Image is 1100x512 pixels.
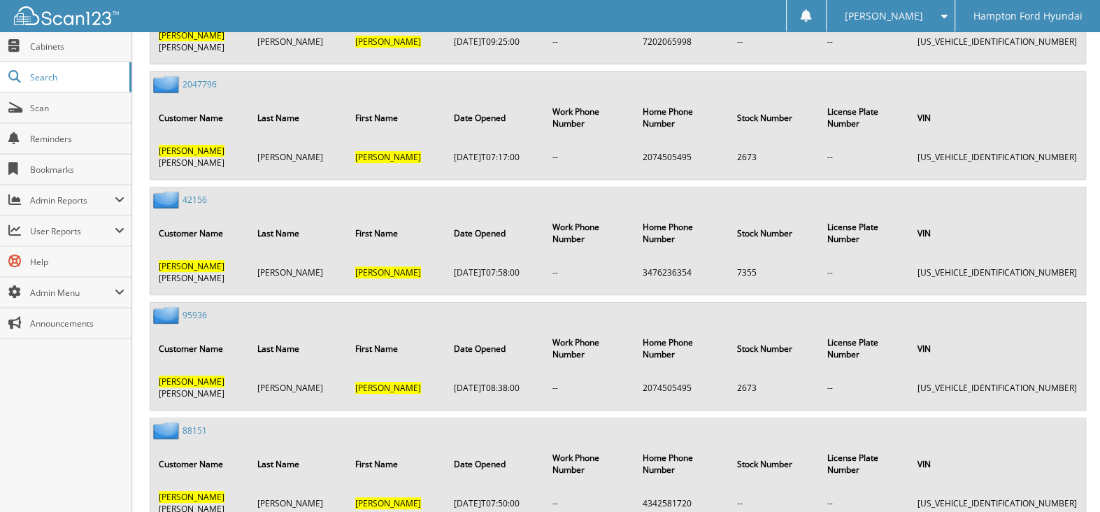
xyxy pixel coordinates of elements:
[545,24,634,59] td: --
[250,24,348,59] td: [PERSON_NAME]
[153,191,183,208] img: folder2.png
[159,145,224,157] span: [PERSON_NAME]
[636,213,729,253] th: Home Phone Number
[152,24,249,59] td: [PERSON_NAME]
[636,139,729,174] td: 2074505495
[730,255,819,290] td: 7355
[545,328,634,369] th: Work Phone Number
[910,443,1084,484] th: VIN
[355,382,421,394] span: [PERSON_NAME]
[820,370,909,405] td: --
[153,422,183,439] img: folder2.png
[250,443,348,484] th: Last Name
[820,255,909,290] td: --
[183,194,207,206] a: 42156
[152,443,249,484] th: Customer Name
[30,164,124,176] span: Bookmarks
[250,255,348,290] td: [PERSON_NAME]
[910,24,1084,59] td: [US_VEHICLE_IDENTIFICATION_NUMBER]
[447,370,544,405] td: [DATE]T08:38:00
[730,139,819,174] td: 2673
[910,328,1084,369] th: VIN
[820,139,909,174] td: --
[910,213,1084,253] th: VIN
[153,76,183,93] img: folder2.png
[355,151,421,163] span: [PERSON_NAME]
[30,133,124,145] span: Reminders
[447,139,544,174] td: [DATE]T07:17:00
[447,328,544,369] th: Date Opened
[730,443,819,484] th: Stock Number
[152,255,249,290] td: [PERSON_NAME]
[910,97,1084,138] th: VIN
[636,443,729,484] th: Home Phone Number
[1030,445,1100,512] iframe: Chat Widget
[636,97,729,138] th: Home Phone Number
[30,256,124,268] span: Help
[730,370,819,405] td: 2673
[250,213,348,253] th: Last Name
[730,97,819,138] th: Stock Number
[636,255,729,290] td: 3476236354
[355,266,421,278] span: [PERSON_NAME]
[348,328,445,369] th: First Name
[152,139,249,174] td: [PERSON_NAME]
[545,139,634,174] td: --
[636,370,729,405] td: 2074505495
[730,328,819,369] th: Stock Number
[348,213,445,253] th: First Name
[250,97,348,138] th: Last Name
[820,213,909,253] th: License Plate Number
[152,213,249,253] th: Customer Name
[730,213,819,253] th: Stock Number
[636,24,729,59] td: 7202065998
[152,328,249,369] th: Customer Name
[14,6,119,25] img: scan123-logo-white.svg
[973,12,1082,20] span: Hampton Ford Hyundai
[152,370,249,405] td: [PERSON_NAME]
[447,443,544,484] th: Date Opened
[545,370,634,405] td: --
[159,29,224,41] span: [PERSON_NAME]
[30,41,124,52] span: Cabinets
[355,497,421,509] span: [PERSON_NAME]
[250,328,348,369] th: Last Name
[159,260,224,272] span: [PERSON_NAME]
[636,328,729,369] th: Home Phone Number
[820,328,909,369] th: License Plate Number
[447,213,544,253] th: Date Opened
[153,306,183,324] img: folder2.png
[30,71,122,83] span: Search
[30,287,115,299] span: Admin Menu
[250,370,348,405] td: [PERSON_NAME]
[183,425,207,436] a: 88151
[183,309,207,321] a: 95936
[910,255,1084,290] td: [US_VEHICLE_IDENTIFICATION_NUMBER]
[730,24,819,59] td: --
[30,194,115,206] span: Admin Reports
[159,376,224,387] span: [PERSON_NAME]
[910,370,1084,405] td: [US_VEHICLE_IDENTIFICATION_NUMBER]
[250,139,348,174] td: [PERSON_NAME]
[845,12,923,20] span: [PERSON_NAME]
[30,225,115,237] span: User Reports
[545,255,634,290] td: --
[545,213,634,253] th: Work Phone Number
[820,443,909,484] th: License Plate Number
[348,97,445,138] th: First Name
[545,443,634,484] th: Work Phone Number
[183,78,217,90] a: 2047796
[30,102,124,114] span: Scan
[447,24,544,59] td: [DATE]T09:25:00
[545,97,634,138] th: Work Phone Number
[348,443,445,484] th: First Name
[30,318,124,329] span: Announcements
[447,255,544,290] td: [DATE]T07:58:00
[355,36,421,48] span: [PERSON_NAME]
[152,97,249,138] th: Customer Name
[820,24,909,59] td: --
[159,491,224,503] span: [PERSON_NAME]
[820,97,909,138] th: License Plate Number
[447,97,544,138] th: Date Opened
